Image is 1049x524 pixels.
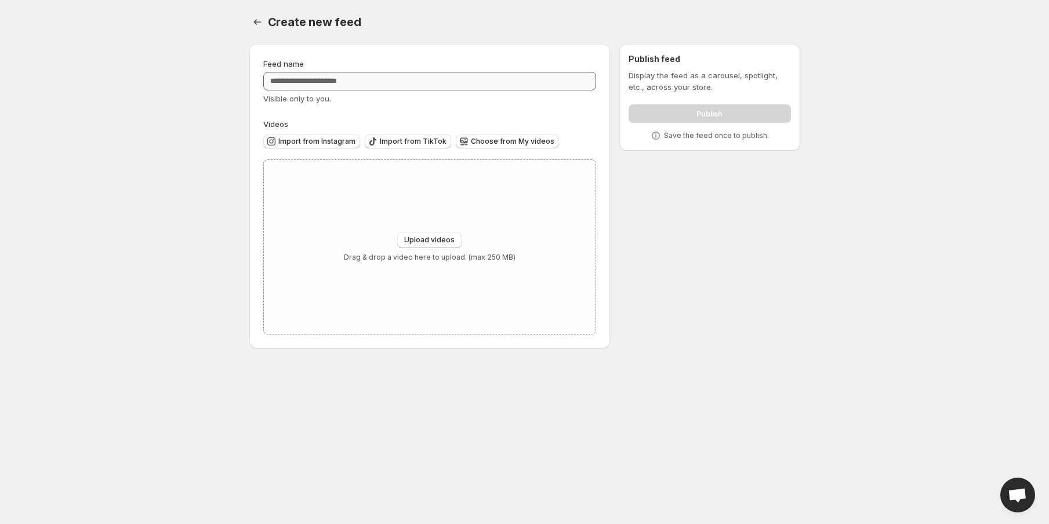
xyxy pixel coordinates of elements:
span: Upload videos [404,235,455,245]
span: Visible only to you. [263,94,331,103]
a: Open chat [1000,478,1035,512]
button: Upload videos [397,232,462,248]
button: Settings [249,14,266,30]
p: Display the feed as a carousel, spotlight, etc., across your store. [629,70,790,93]
span: Videos [263,119,288,129]
span: Create new feed [268,15,361,29]
button: Import from TikTok [365,134,451,148]
button: Choose from My videos [456,134,559,148]
span: Import from TikTok [380,137,447,146]
button: Import from Instagram [263,134,360,148]
span: Choose from My videos [471,137,554,146]
p: Drag & drop a video here to upload. (max 250 MB) [344,253,516,262]
p: Save the feed once to publish. [664,131,769,140]
h2: Publish feed [629,53,790,65]
span: Import from Instagram [278,137,355,146]
span: Feed name [263,59,304,68]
